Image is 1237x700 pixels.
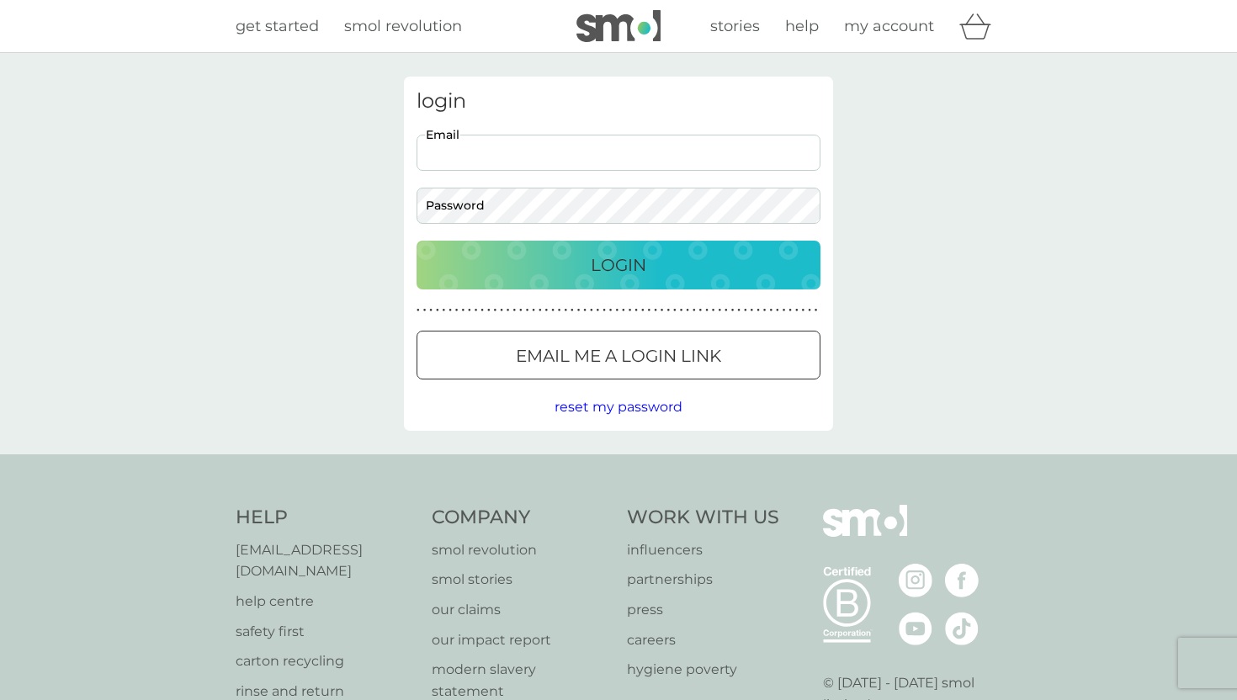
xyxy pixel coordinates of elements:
[629,306,632,315] p: ●
[763,306,767,315] p: ●
[693,306,696,315] p: ●
[432,569,611,591] a: smol stories
[769,306,772,315] p: ●
[945,612,979,645] img: visit the smol Tiktok page
[236,591,415,612] p: help centre
[710,14,760,39] a: stories
[236,505,415,531] h4: Help
[344,14,462,39] a: smol revolution
[526,306,529,315] p: ●
[417,306,420,315] p: ●
[661,306,664,315] p: ●
[808,306,811,315] p: ●
[627,569,779,591] a: partnerships
[591,252,646,278] p: Login
[436,306,439,315] p: ●
[795,306,799,315] p: ●
[590,306,593,315] p: ●
[737,306,741,315] p: ●
[461,306,465,315] p: ●
[673,306,677,315] p: ●
[236,650,415,672] a: carton recycling
[516,342,721,369] p: Email me a login link
[712,306,715,315] p: ●
[576,10,661,42] img: smol
[634,306,638,315] p: ●
[480,306,484,315] p: ●
[757,306,760,315] p: ●
[344,17,462,35] span: smol revolution
[432,599,611,621] p: our claims
[571,306,574,315] p: ●
[423,306,427,315] p: ●
[899,564,932,597] img: visit the smol Instagram page
[519,306,523,315] p: ●
[751,306,754,315] p: ●
[432,505,611,531] h4: Company
[609,306,613,315] p: ●
[959,9,1001,43] div: basket
[555,396,682,418] button: reset my password
[555,399,682,415] span: reset my password
[429,306,433,315] p: ●
[648,306,651,315] p: ●
[236,14,319,39] a: get started
[443,306,446,315] p: ●
[512,306,516,315] p: ●
[551,306,555,315] p: ●
[417,331,820,379] button: Email me a login link
[686,306,689,315] p: ●
[432,629,611,651] a: our impact report
[627,659,779,681] a: hygiene poverty
[718,306,721,315] p: ●
[776,306,779,315] p: ●
[899,612,932,645] img: visit the smol Youtube page
[545,306,549,315] p: ●
[680,306,683,315] p: ●
[236,621,415,643] a: safety first
[417,89,820,114] h3: login
[603,306,606,315] p: ●
[666,306,670,315] p: ●
[725,306,728,315] p: ●
[558,306,561,315] p: ●
[577,306,581,315] p: ●
[539,306,542,315] p: ●
[494,306,497,315] p: ●
[417,241,820,289] button: Login
[455,306,459,315] p: ●
[627,539,779,561] a: influencers
[945,564,979,597] img: visit the smol Facebook page
[564,306,567,315] p: ●
[654,306,657,315] p: ●
[500,306,503,315] p: ●
[236,17,319,35] span: get started
[823,505,907,562] img: smol
[507,306,510,315] p: ●
[783,306,786,315] p: ●
[699,306,703,315] p: ●
[627,629,779,651] a: careers
[785,17,819,35] span: help
[844,14,934,39] a: my account
[731,306,735,315] p: ●
[744,306,747,315] p: ●
[844,17,934,35] span: my account
[432,539,611,561] p: smol revolution
[627,505,779,531] h4: Work With Us
[532,306,535,315] p: ●
[236,539,415,582] a: [EMAIL_ADDRESS][DOMAIN_NAME]
[785,14,819,39] a: help
[627,599,779,621] a: press
[597,306,600,315] p: ●
[449,306,452,315] p: ●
